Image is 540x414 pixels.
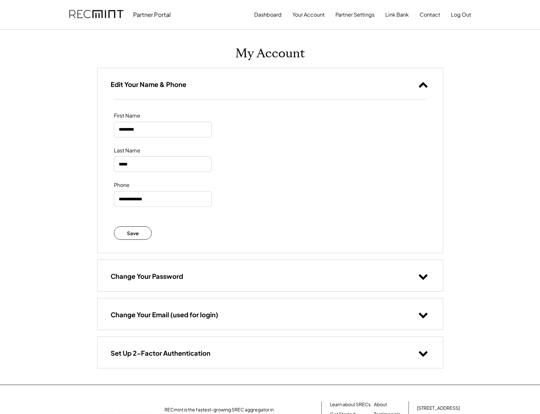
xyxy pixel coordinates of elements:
[111,272,183,280] h3: Change Your Password
[111,349,210,357] h3: Set Up 2-Factor Authentication
[385,8,409,21] button: Link Bank
[111,310,218,319] h3: Change Your Email (used for login)
[114,182,179,189] div: Phone
[114,226,152,240] button: Save
[69,4,123,26] img: recmint-logotype%403x.png
[114,112,179,119] div: First Name
[420,8,440,21] button: Contact
[451,8,471,21] button: Log Out
[335,8,375,21] button: Partner Settings
[133,11,171,18] div: Partner Portal
[254,8,282,21] button: Dashboard
[374,401,387,408] a: About
[111,80,186,89] h3: Edit Your Name & Phone
[330,401,371,408] a: Learn about SRECs
[235,46,305,61] h1: My Account
[417,405,460,411] div: [STREET_ADDRESS]
[292,8,325,21] button: Your Account
[114,147,179,154] div: Last Name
